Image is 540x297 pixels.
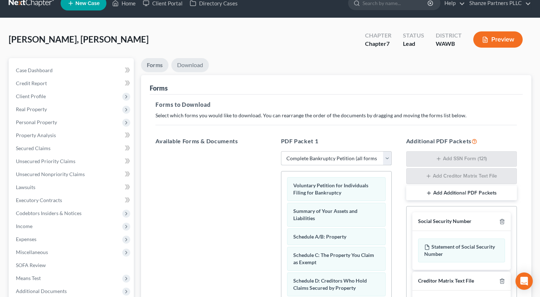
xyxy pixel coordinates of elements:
span: [PERSON_NAME], [PERSON_NAME] [9,34,149,44]
a: Lawsuits [10,181,134,194]
span: Real Property [16,106,47,112]
p: Select which forms you would like to download. You can rearrange the order of the documents by dr... [155,112,517,119]
span: Case Dashboard [16,67,53,73]
button: Add SSN Form (121) [406,151,517,167]
div: Forms [150,84,168,92]
span: Credit Report [16,80,47,86]
a: Property Analysis [10,129,134,142]
h5: Forms to Download [155,100,517,109]
a: Forms [141,58,168,72]
h5: Additional PDF Packets [406,137,517,145]
span: Voluntary Petition for Individuals Filing for Bankruptcy [293,182,368,196]
button: Add Additional PDF Packets [406,185,517,201]
span: Schedule D: Creditors Who Hold Claims Secured by Property [293,278,367,291]
span: Expenses [16,236,36,242]
span: SOFA Review [16,262,46,268]
span: Property Analysis [16,132,56,138]
span: Codebtors Insiders & Notices [16,210,82,216]
a: Unsecured Priority Claims [10,155,134,168]
div: Chapter [365,31,391,40]
a: Case Dashboard [10,64,134,77]
a: Download [171,58,209,72]
span: Client Profile [16,93,46,99]
span: Miscellaneous [16,249,48,255]
div: Creditor Matrix Text File [418,278,474,284]
div: Chapter [365,40,391,48]
button: Add Creditor Matrix Text File [406,168,517,184]
a: Unsecured Nonpriority Claims [10,168,134,181]
span: Unsecured Nonpriority Claims [16,171,85,177]
span: Schedule A/B: Property [293,233,346,240]
span: Income [16,223,32,229]
div: Social Security Number [418,218,471,225]
a: SOFA Review [10,259,134,272]
span: Secured Claims [16,145,51,151]
div: Status [403,31,424,40]
span: Means Test [16,275,41,281]
h5: Available Forms & Documents [155,137,266,145]
span: Unsecured Priority Claims [16,158,75,164]
span: Summary of Your Assets and Liabilities [293,208,357,221]
span: Lawsuits [16,184,35,190]
span: Additional Documents [16,288,67,294]
a: Secured Claims [10,142,134,155]
a: Credit Report [10,77,134,90]
h5: PDF Packet 1 [281,137,392,145]
span: Schedule C: The Property You Claim as Exempt [293,252,374,265]
span: Personal Property [16,119,57,125]
div: Open Intercom Messenger [515,272,533,290]
div: Lead [403,40,424,48]
a: Executory Contracts [10,194,134,207]
span: 7 [386,40,390,47]
button: Preview [473,31,523,48]
div: District [436,31,462,40]
span: New Case [75,1,100,6]
div: WAWB [436,40,462,48]
span: Executory Contracts [16,197,62,203]
div: Statement of Social Security Number [418,239,505,262]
